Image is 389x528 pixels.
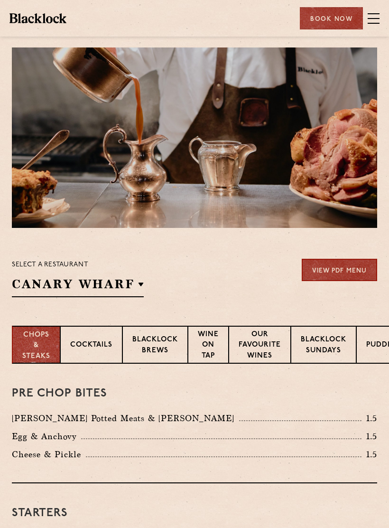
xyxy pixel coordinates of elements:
div: Book Now [300,7,363,29]
a: View PDF Menu [302,259,377,281]
p: Blacklock Brews [132,335,178,357]
p: 1.5 [361,430,378,443]
img: BL_Textured_Logo-footer-cropped.svg [9,13,66,23]
p: [PERSON_NAME] Potted Meats & [PERSON_NAME] [12,412,239,425]
p: Cocktails [70,340,112,352]
p: Cheese & Pickle [12,448,86,461]
p: Chops & Steaks [22,330,50,362]
h2: Canary Wharf [12,276,144,297]
p: Egg & Anchovy [12,430,81,443]
h3: Pre Chop Bites [12,387,377,400]
h3: Starters [12,507,377,519]
p: 1.5 [361,412,378,424]
p: Blacklock Sundays [301,335,346,357]
p: Our favourite wines [239,330,281,363]
p: 1.5 [361,448,378,461]
p: Select a restaurant [12,259,144,271]
p: Wine on Tap [198,330,219,363]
